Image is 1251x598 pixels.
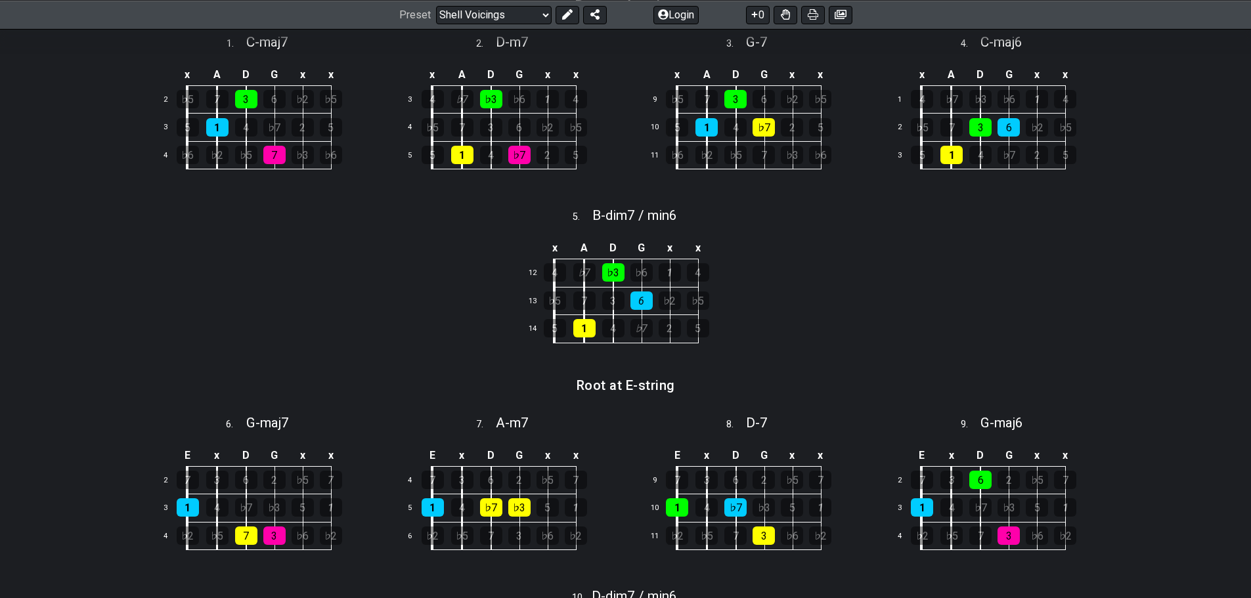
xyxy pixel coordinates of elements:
[292,118,314,137] div: 2
[998,118,1020,137] div: 6
[721,64,750,86] td: D
[801,5,825,24] button: Print
[206,146,229,164] div: ♭2
[809,146,831,164] div: ♭6
[508,498,531,517] div: ♭3
[659,263,681,282] div: 1
[292,90,314,108] div: ♭2
[940,498,963,517] div: 4
[907,64,937,86] td: x
[399,9,431,21] span: Preset
[206,498,229,517] div: 4
[645,494,676,523] td: 10
[523,259,554,287] td: 12
[645,141,676,169] td: 11
[508,90,531,108] div: ♭6
[177,526,199,545] div: ♭2
[447,64,477,86] td: A
[565,526,587,545] div: ♭2
[1026,471,1048,489] div: ♭5
[246,415,289,431] span: G - maj7
[666,90,688,108] div: ♭5
[695,90,718,108] div: 7
[565,471,587,489] div: 7
[998,146,1020,164] div: ♭7
[156,522,187,550] td: 4
[447,444,477,466] td: x
[418,444,448,466] td: E
[645,85,676,114] td: 9
[907,444,937,466] td: E
[523,315,554,343] td: 14
[320,90,342,108] div: ♭5
[890,494,921,523] td: 3
[246,34,288,50] span: C - maj7
[592,207,677,223] span: B - dim7 / min6
[401,114,432,142] td: 4
[292,471,314,489] div: ♭5
[422,526,444,545] div: ♭2
[1026,526,1048,545] div: ♭6
[645,522,676,550] td: 11
[602,263,625,282] div: ♭3
[809,118,831,137] div: 5
[418,64,448,86] td: x
[173,444,203,466] td: E
[156,494,187,523] td: 3
[659,319,681,337] div: 2
[753,526,775,545] div: 3
[156,85,187,114] td: 2
[508,526,531,545] div: 3
[1054,146,1076,164] div: 5
[666,471,688,489] div: 7
[666,526,688,545] div: ♭2
[998,471,1020,489] div: 2
[537,90,559,108] div: 1
[961,417,980,432] span: 9 .
[177,471,199,489] div: 7
[1026,118,1048,137] div: ♭2
[232,64,261,86] td: D
[173,64,203,86] td: x
[565,498,587,517] div: 1
[177,118,199,137] div: 5
[695,526,718,545] div: ♭5
[422,498,444,517] div: 1
[980,415,1023,431] span: G - maj6
[263,90,286,108] div: 6
[969,90,992,108] div: ♭3
[1051,64,1080,86] td: x
[662,64,692,86] td: x
[937,444,967,466] td: x
[537,146,559,164] div: 2
[724,498,747,517] div: ♭7
[226,417,246,432] span: 6 .
[966,444,995,466] td: D
[911,471,933,489] div: 7
[292,146,314,164] div: ♭3
[451,498,473,517] div: 4
[451,471,473,489] div: 3
[778,444,806,466] td: x
[206,471,229,489] div: 3
[476,417,496,432] span: 7 .
[477,64,506,86] td: D
[422,118,444,137] div: ♭5
[998,526,1020,545] div: 3
[630,291,653,310] div: 6
[556,5,579,24] button: Edit Preset
[659,291,681,310] div: ♭2
[508,118,531,137] div: 6
[995,64,1023,86] td: G
[451,90,473,108] div: ♭7
[940,146,963,164] div: 1
[1023,444,1051,466] td: x
[940,526,963,545] div: ♭5
[724,146,747,164] div: ♭5
[235,118,257,137] div: 4
[227,37,246,51] span: 1 .
[778,64,806,86] td: x
[523,287,554,315] td: 13
[401,141,432,169] td: 5
[746,415,768,431] span: D - 7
